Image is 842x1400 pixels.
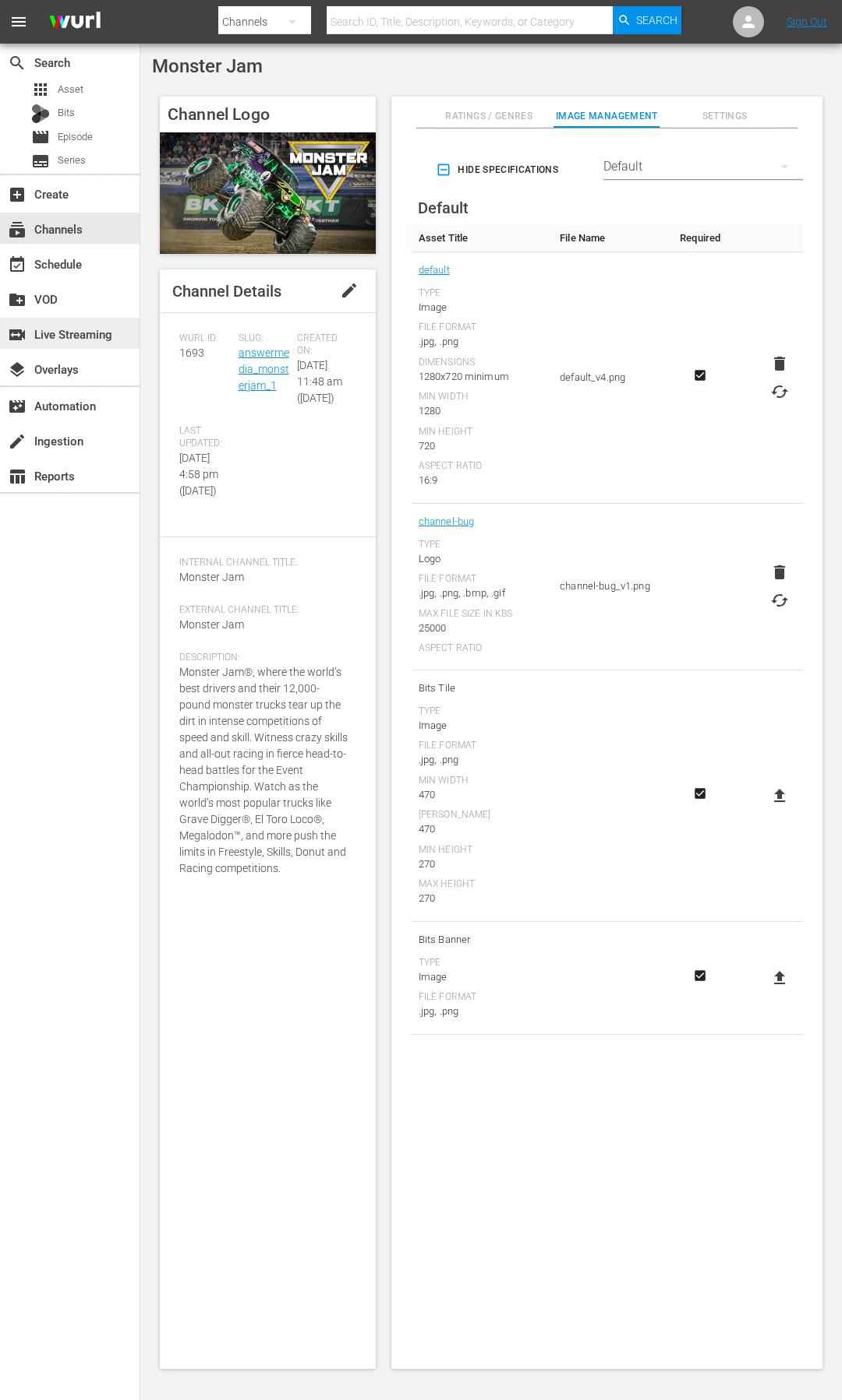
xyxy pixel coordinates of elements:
[419,1004,545,1019] div: .jpg, .png
[419,844,545,857] div: Min Height
[160,132,376,254] img: Monster Jam
[37,4,112,40] img: ans4CAIJ8jUAAAAAAAAAAAAAAAAAAAAAAAAgQb4GAAAAAAAAAAAAAAAAAAAAAAAAJMjXAAAAAAAAAAAAAAAAAAAAAAAAgAT5G...
[340,281,359,300] span: edit
[419,322,545,334] div: File Format
[8,397,27,416] span: Automation
[419,334,545,350] div: .jpg, .png
[58,105,75,121] span: Bits
[603,145,803,188] div: Default
[179,652,348,664] span: Description:
[419,287,545,300] div: Type
[419,426,545,438] div: Min Height
[419,642,545,655] div: Aspect Ratio
[419,740,545,752] div: File Format
[419,438,545,454] div: 720
[419,821,545,837] div: 470
[8,255,27,274] span: Schedule
[419,621,545,636] div: 25000
[160,97,376,132] h4: Channel Logo
[419,608,545,621] div: Max File Size In Kbs
[179,618,244,631] span: Monster Jam
[552,252,672,504] td: default_v4.png
[179,604,348,617] span: External Channel Title:
[331,272,368,309] button: edit
[8,325,27,344] span: Live Streaming
[672,224,728,252] th: Required
[439,162,558,178] span: Hide Specifications
[8,432,27,451] span: Ingestion
[419,678,545,698] span: Bits Tile
[179,571,244,583] span: Monster Jam
[297,332,348,357] span: Created On:
[691,969,709,983] svg: Required
[419,891,545,906] div: 270
[179,332,231,345] span: Wurl ID:
[239,332,290,345] span: Slug:
[419,460,545,473] div: Aspect Ratio
[297,359,342,404] span: [DATE] 11:48 am ([DATE])
[152,55,263,77] span: Monster Jam
[31,104,50,123] div: Bits
[8,54,27,72] span: Search
[613,6,681,34] button: Search
[419,705,545,718] div: Type
[419,718,545,733] div: Image
[691,368,709,382] svg: Required
[239,346,289,392] a: answermedia_monsterjam_1
[554,108,660,125] span: Image Management
[419,809,545,821] div: [PERSON_NAME]
[179,425,231,450] span: Last Updated:
[552,504,672,670] td: channel-bug_v1.png
[411,224,553,252] th: Asset Title
[31,80,50,99] span: Asset
[419,930,545,950] span: Bits Banner
[419,775,545,787] div: Min Width
[419,957,545,969] div: Type
[419,752,545,768] div: .jpg, .png
[691,786,709,800] svg: Required
[8,467,27,486] span: Reports
[8,220,27,239] span: Channels
[636,6,677,34] span: Search
[552,224,672,252] th: File Name
[31,152,50,171] span: Series
[58,153,86,168] span: Series
[31,128,50,146] span: Episode
[419,403,545,419] div: 1280
[418,199,469,217] span: Default
[172,282,281,301] span: Channel Details
[419,878,545,891] div: Max Height
[419,539,545,551] div: Type
[179,452,218,497] span: [DATE] 4:58 pm ([DATE])
[419,551,545,567] div: Logo
[9,12,28,31] span: menu
[419,857,545,872] div: 270
[8,185,27,204] span: Create
[419,512,475,532] a: channel-bug
[419,473,545,488] div: 16:9
[433,148,564,192] button: Hide Specifications
[436,108,542,125] span: Ratings / Genres
[419,787,545,803] div: 470
[179,666,348,874] span: Monster Jam®, where the world’s best drivers and their 12,000-pound monster trucks tear up the di...
[8,290,27,309] span: VOD
[179,346,204,359] span: 1693
[419,573,545,586] div: File Format
[419,969,545,985] div: Image
[419,369,545,385] div: 1280x720 minimum
[179,557,348,569] span: Internal Channel Title:
[58,82,83,97] span: Asset
[671,108,777,125] span: Settings
[58,129,93,145] span: Episode
[419,300,545,315] div: Image
[419,991,545,1004] div: File Format
[419,391,545,403] div: Min Width
[787,16,827,28] a: Sign Out
[8,361,27,379] span: Overlays
[419,260,450,280] a: default
[419,586,545,601] div: .jpg, .png, .bmp, .gif
[419,357,545,369] div: Dimensions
